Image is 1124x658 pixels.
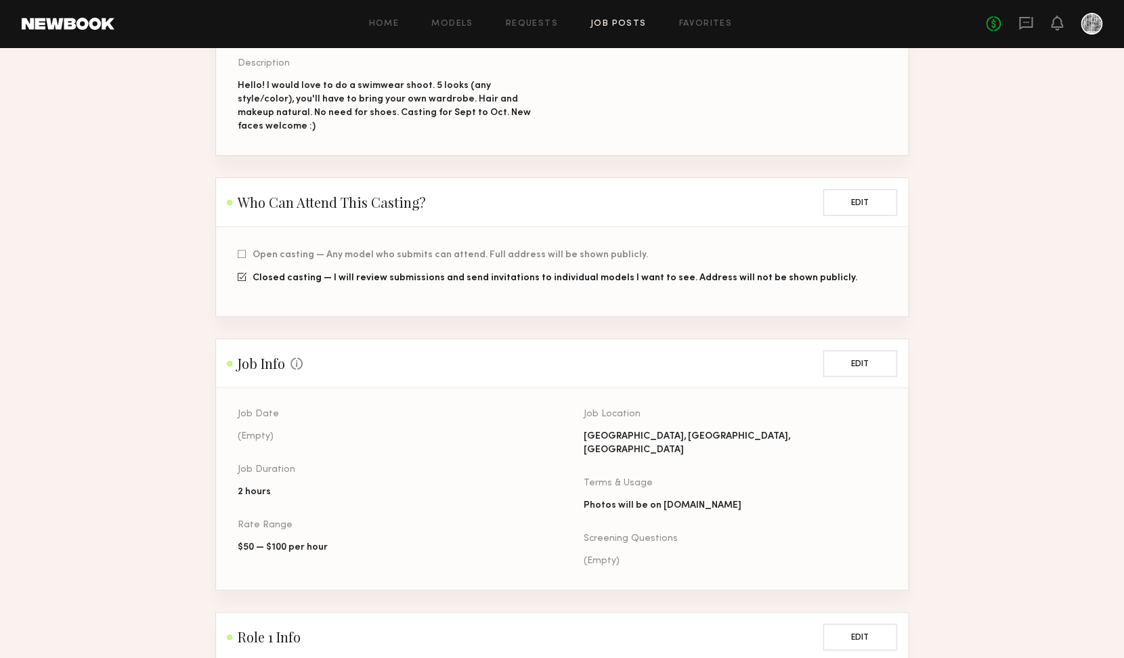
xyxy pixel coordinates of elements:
div: (Empty) [584,554,886,568]
div: (Empty) [238,430,344,443]
h2: Role 1 Info [227,629,301,645]
a: Favorites [678,20,732,28]
div: Terms & Usage [584,479,886,488]
div: Job Duration [238,465,479,475]
span: Closed casting — I will review submissions and send invitations to individual models I want to se... [253,274,857,282]
div: Screening Questions [584,534,886,544]
h2: Who Can Attend This Casting? [227,194,426,211]
div: Hello! I would love to do a swimwear shoot. 5 looks (any style/color), you'll have to bring your ... [238,79,540,133]
a: Home [369,20,399,28]
span: Open casting — Any model who submits can attend. Full address will be shown publicly. [253,251,648,259]
div: Rate Range [238,521,540,530]
button: Edit [823,350,897,377]
div: Job Location [584,410,886,419]
a: Models [431,20,473,28]
button: Edit [823,623,897,651]
div: [GEOGRAPHIC_DATA], [GEOGRAPHIC_DATA], [GEOGRAPHIC_DATA] [584,430,886,457]
a: Job Posts [590,20,647,28]
h2: Job Info [227,355,303,372]
div: Description [238,59,540,68]
div: $50 — $100 per hour [238,541,540,554]
a: Requests [506,20,558,28]
div: 2 hours [238,485,479,499]
div: Photos will be on [DOMAIN_NAME] [584,499,886,512]
div: Job Date [238,410,344,419]
button: Edit [823,189,897,216]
